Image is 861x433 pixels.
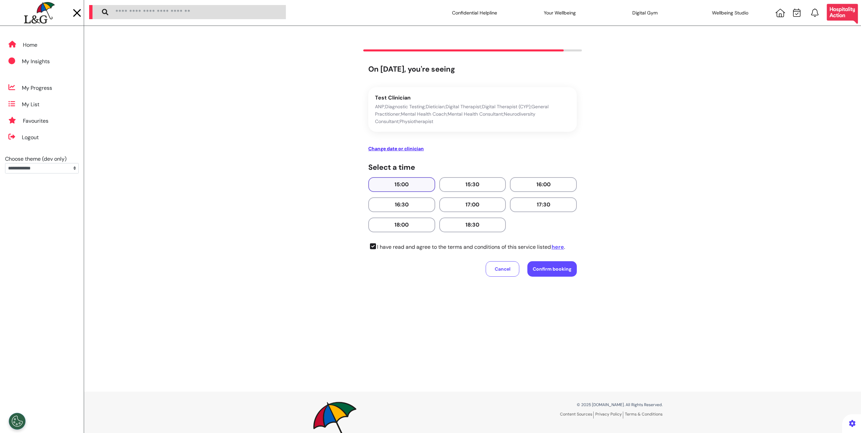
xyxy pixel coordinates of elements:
p: © 2025 [DOMAIN_NAME]. All Rights Reserved. [478,402,663,408]
div: Logout [22,133,39,142]
button: 16:00 [510,177,577,192]
button: 16:30 [368,197,435,212]
button: 15:30 [439,177,506,192]
div: Favourites [23,117,48,125]
div: Confidential Helpline [441,3,508,22]
a: Terms & Conditions [625,411,663,417]
span: Test Clinician [375,94,411,101]
div: Your Wellbeing [526,3,593,22]
div: Home [23,41,37,49]
button: 17:30 [510,197,577,212]
button: Change date or clinician [368,145,424,152]
div: Digital Gym [611,3,679,22]
div: My Insights [22,57,50,66]
button: 15:00 [368,177,435,192]
div: Choose theme (dev only) [5,155,79,163]
button: 18:30 [439,218,506,232]
p: ANP;Diagnostic Testing;Dietician;Digital Therapist;Digital Therapist (CYP);General Practitioner;M... [375,103,570,125]
img: company logo [24,2,54,24]
a: Privacy Policy [595,411,623,419]
a: here [551,243,564,250]
span: Confirm booking [533,266,571,272]
div: My Progress [22,84,52,92]
button: Confirm booking [527,261,577,277]
button: Open Preferences [9,413,26,430]
div: Wellbeing Studio [697,3,764,22]
a: Content Sources [560,411,594,419]
div: My List [22,101,39,109]
button: 17:00 [439,197,506,212]
h3: On [DATE], you're seeing [368,65,577,74]
button: Cancel [486,261,519,277]
h4: Select a time [368,163,577,172]
button: 18:00 [368,218,435,232]
p: I have read and agree to the terms and conditions of this service listed . [368,243,565,251]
